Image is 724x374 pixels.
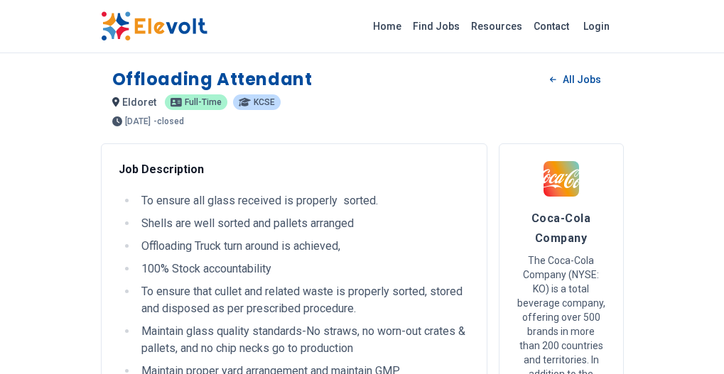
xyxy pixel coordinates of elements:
iframe: Chat Widget [653,306,724,374]
a: Resources [465,15,528,38]
h1: Offloading Attendant [112,68,313,91]
strong: Job Description [119,163,204,176]
a: Login [575,12,618,40]
span: eldoret [122,97,156,108]
li: Shells are well sorted and pallets arranged [137,215,470,232]
a: All Jobs [539,69,612,90]
li: To ensure all glass received is properly sorted. [137,192,470,209]
img: Elevolt [101,11,207,41]
a: Contact [528,15,575,38]
span: [DATE] [125,117,151,126]
li: Maintain glass quality standards-No straws, no worn-out crates & pallets, and no chip necks go to... [137,323,470,357]
span: Coca-Cola Company [531,211,590,245]
li: 100% Stock accountability [137,260,470,277]
li: To ensure that cullet and related waste is properly sorted, stored and disposed as per prescribed... [137,283,470,317]
span: KCSE [254,98,275,106]
span: Full-time [185,98,222,106]
li: Offloading Truck turn around is achieved, [137,238,470,255]
a: Home [367,15,407,38]
img: Coca-Cola Company [544,161,579,197]
a: Find Jobs [407,15,465,38]
p: - closed [153,117,184,126]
